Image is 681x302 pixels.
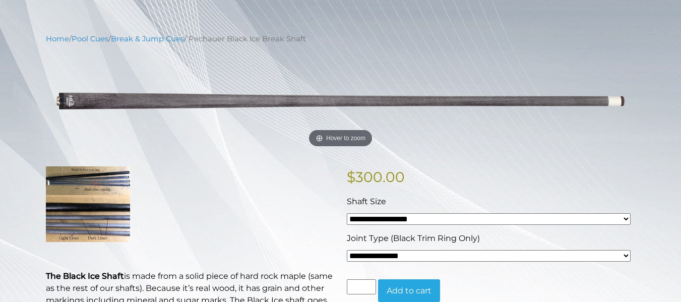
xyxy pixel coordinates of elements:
input: Product quantity [347,279,376,294]
a: Home [46,34,69,43]
nav: Breadcrumb [46,33,636,44]
span: $ [347,168,355,186]
bdi: 300.00 [347,168,405,186]
a: Hover to zoom [46,52,636,150]
a: Break & Jump Cues [111,34,184,43]
strong: The Black Ice Shaft [46,271,124,281]
span: Shaft Size [347,197,386,206]
span: Joint Type (Black Trim Ring Only) [347,233,480,243]
a: Pool Cues [72,34,108,43]
img: pechauer-black-ice-break-shaft-lightened.png [46,52,636,150]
